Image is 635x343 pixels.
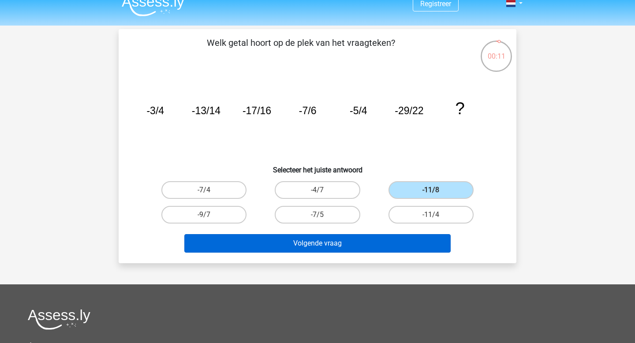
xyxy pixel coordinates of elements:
[480,40,513,62] div: 00:11
[275,181,360,199] label: -4/7
[133,159,502,174] h6: Selecteer het juiste antwoord
[146,105,164,116] tspan: -3/4
[133,36,469,63] p: Welk getal hoort op de plek van het vraagteken?
[161,181,247,199] label: -7/4
[350,105,367,116] tspan: -5/4
[455,99,464,118] tspan: ?
[192,105,220,116] tspan: -13/14
[395,105,423,116] tspan: -29/22
[388,206,474,224] label: -11/4
[243,105,271,116] tspan: -17/16
[388,181,474,199] label: -11/8
[275,206,360,224] label: -7/5
[184,234,451,253] button: Volgende vraag
[299,105,317,116] tspan: -7/6
[28,309,90,330] img: Assessly logo
[161,206,247,224] label: -9/7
